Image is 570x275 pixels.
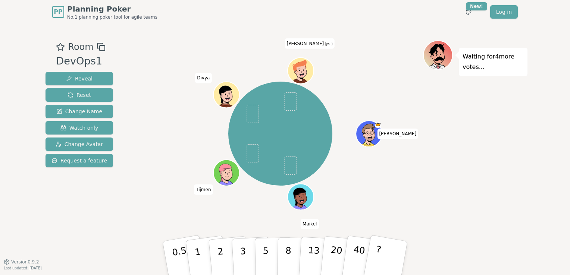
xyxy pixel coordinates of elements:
span: Click to change your name [194,184,213,195]
div: DevOps1 [56,54,105,69]
button: Version0.9.2 [4,259,39,265]
span: Room [68,40,93,54]
button: Reveal [46,72,113,85]
span: Reset [68,91,91,99]
button: Click to change your avatar [289,58,313,83]
div: New! [466,2,487,10]
button: Watch only [46,121,113,135]
p: Waiting for 4 more votes... [463,51,524,72]
button: Change Name [46,105,113,118]
span: Change Name [56,108,102,115]
button: Change Avatar [46,137,113,151]
span: Click to change your name [377,129,418,139]
span: Version 0.9.2 [11,259,39,265]
span: Change Avatar [56,140,103,148]
span: Thijs is the host [375,121,382,128]
button: Add as favourite [56,40,65,54]
span: Reveal [66,75,93,82]
button: Request a feature [46,154,113,167]
span: Click to change your name [301,219,319,229]
span: (you) [324,42,333,45]
span: Watch only [60,124,98,132]
span: Request a feature [51,157,107,164]
span: Click to change your name [285,38,335,48]
button: Reset [46,88,113,102]
span: PP [54,7,62,16]
span: No.1 planning poker tool for agile teams [67,14,157,20]
span: Planning Poker [67,4,157,14]
button: New! [462,5,475,19]
a: Log in [490,5,518,19]
a: PPPlanning PokerNo.1 planning poker tool for agile teams [52,4,157,20]
span: Last updated: [DATE] [4,266,42,270]
span: Click to change your name [195,73,212,83]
